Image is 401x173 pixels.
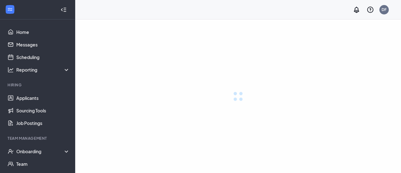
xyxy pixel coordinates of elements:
a: Home [16,26,70,38]
svg: QuestionInfo [367,6,374,14]
svg: UserCheck [8,148,14,154]
a: Scheduling [16,51,70,63]
div: Onboarding [16,148,70,154]
a: Sourcing Tools [16,104,70,117]
div: Reporting [16,67,70,73]
svg: Notifications [353,6,360,14]
a: Team [16,158,70,170]
div: DF [382,7,387,12]
div: Team Management [8,136,69,141]
div: Hiring [8,82,69,88]
svg: Analysis [8,67,14,73]
a: Applicants [16,92,70,104]
svg: Collapse [60,7,67,13]
a: Job Postings [16,117,70,129]
svg: WorkstreamLogo [7,6,13,13]
a: Messages [16,38,70,51]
